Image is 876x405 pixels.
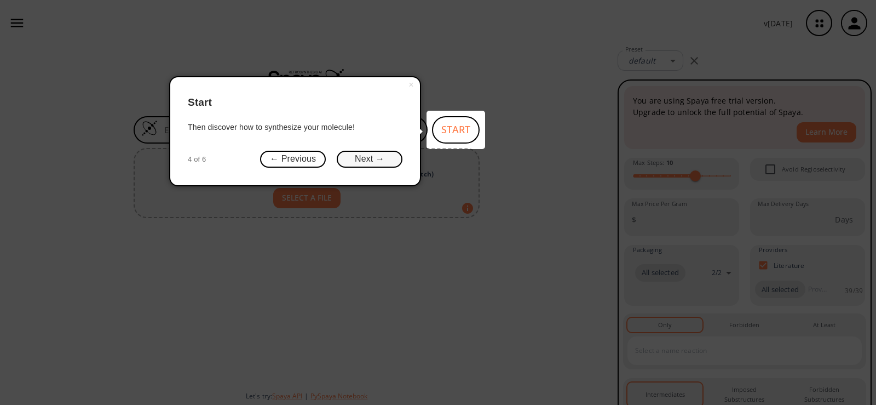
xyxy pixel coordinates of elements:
header: Start [188,86,402,119]
button: Next → [337,151,402,168]
button: Close [402,77,420,93]
button: START [432,116,480,144]
div: Then discover how to synthesize your molecule! [188,122,402,133]
button: ← Previous [260,151,326,168]
span: 4 of 6 [188,154,206,165]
